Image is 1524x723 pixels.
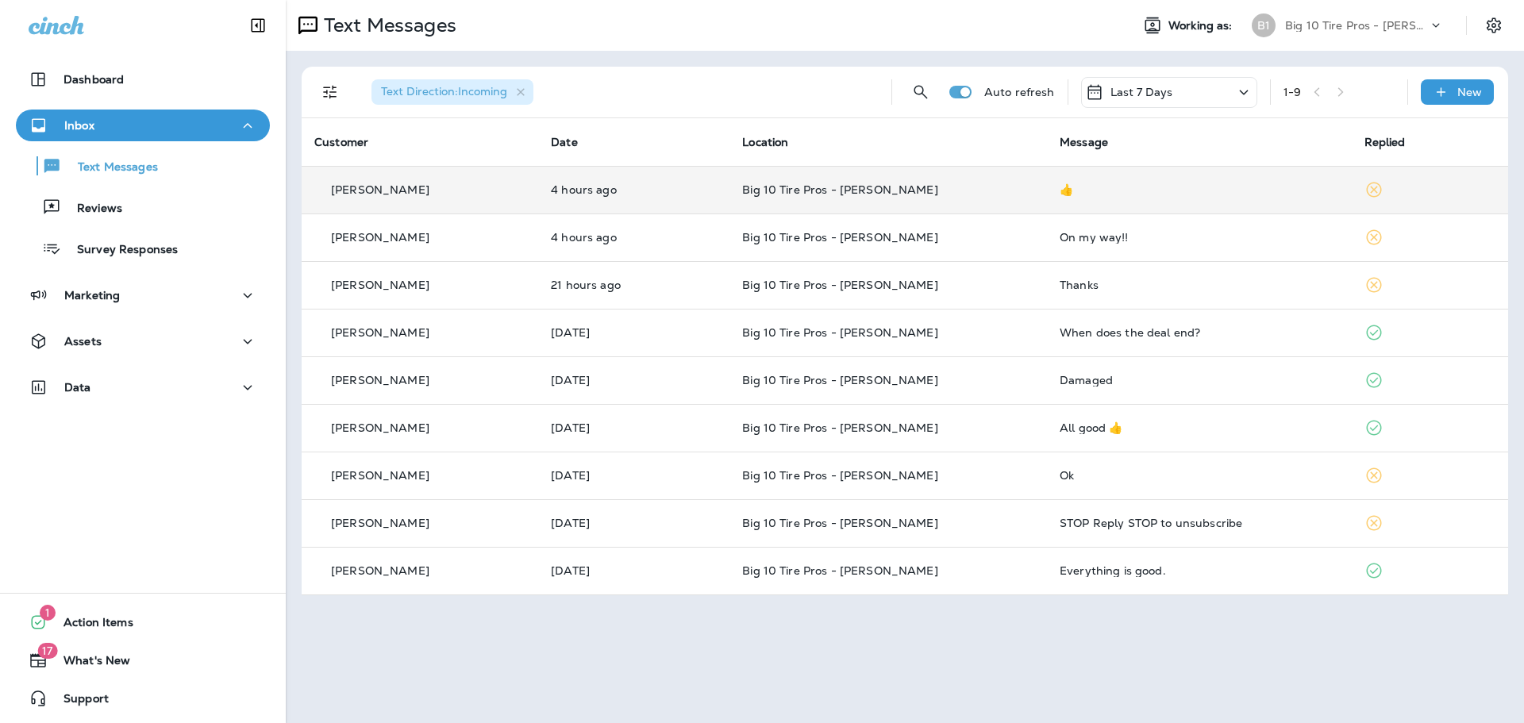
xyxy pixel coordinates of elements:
[62,160,158,175] p: Text Messages
[16,325,270,357] button: Assets
[317,13,456,37] p: Text Messages
[48,616,133,635] span: Action Items
[1283,86,1301,98] div: 1 - 9
[905,76,937,108] button: Search Messages
[331,183,429,196] p: [PERSON_NAME]
[236,10,280,41] button: Collapse Sidebar
[551,517,717,529] p: Aug 28, 2025 02:55 PM
[742,468,937,483] span: Big 10 Tire Pros - [PERSON_NAME]
[742,373,937,387] span: Big 10 Tire Pros - [PERSON_NAME]
[742,230,937,244] span: Big 10 Tire Pros - [PERSON_NAME]
[40,605,56,621] span: 1
[551,374,717,386] p: Aug 29, 2025 11:07 AM
[371,79,533,105] div: Text Direction:Incoming
[64,381,91,394] p: Data
[1285,19,1428,32] p: Big 10 Tire Pros - [PERSON_NAME]
[1060,564,1339,577] div: Everything is good.
[551,564,717,577] p: Aug 27, 2025 10:28 AM
[551,183,717,196] p: Sep 3, 2025 08:20 AM
[64,289,120,302] p: Marketing
[16,606,270,638] button: 1Action Items
[331,231,429,244] p: [PERSON_NAME]
[331,469,429,482] p: [PERSON_NAME]
[1252,13,1276,37] div: B1
[61,243,178,258] p: Survey Responses
[1060,326,1339,339] div: When does the deal end?
[1457,86,1482,98] p: New
[16,190,270,224] button: Reviews
[1060,231,1339,244] div: On my way!!
[331,517,429,529] p: [PERSON_NAME]
[551,279,717,291] p: Sep 2, 2025 02:58 PM
[742,278,937,292] span: Big 10 Tire Pros - [PERSON_NAME]
[16,279,270,311] button: Marketing
[1060,374,1339,386] div: Damaged
[331,564,429,577] p: [PERSON_NAME]
[16,149,270,183] button: Text Messages
[48,692,109,711] span: Support
[742,421,937,435] span: Big 10 Tire Pros - [PERSON_NAME]
[314,135,368,149] span: Customer
[1168,19,1236,33] span: Working as:
[16,110,270,141] button: Inbox
[331,326,429,339] p: [PERSON_NAME]
[64,335,102,348] p: Assets
[61,202,122,217] p: Reviews
[1060,421,1339,434] div: All good 👍
[16,63,270,95] button: Dashboard
[551,231,717,244] p: Sep 3, 2025 08:03 AM
[64,119,94,132] p: Inbox
[1060,469,1339,482] div: Ok
[551,469,717,482] p: Aug 28, 2025 04:50 PM
[1364,135,1406,149] span: Replied
[48,654,130,673] span: What's New
[331,421,429,434] p: [PERSON_NAME]
[1060,279,1339,291] div: Thanks
[16,644,270,676] button: 17What's New
[331,279,429,291] p: [PERSON_NAME]
[381,84,507,98] span: Text Direction : Incoming
[742,325,937,340] span: Big 10 Tire Pros - [PERSON_NAME]
[1060,135,1108,149] span: Message
[551,326,717,339] p: Aug 30, 2025 01:46 PM
[1110,86,1173,98] p: Last 7 Days
[551,135,578,149] span: Date
[742,135,788,149] span: Location
[16,371,270,403] button: Data
[742,516,937,530] span: Big 10 Tire Pros - [PERSON_NAME]
[37,643,57,659] span: 17
[984,86,1055,98] p: Auto refresh
[742,183,937,197] span: Big 10 Tire Pros - [PERSON_NAME]
[331,374,429,386] p: [PERSON_NAME]
[63,73,124,86] p: Dashboard
[1060,517,1339,529] div: STOP Reply STOP to unsubscribe
[16,683,270,714] button: Support
[1480,11,1508,40] button: Settings
[16,232,270,265] button: Survey Responses
[1060,183,1339,196] div: 👍
[551,421,717,434] p: Aug 29, 2025 10:23 AM
[742,563,937,578] span: Big 10 Tire Pros - [PERSON_NAME]
[314,76,346,108] button: Filters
